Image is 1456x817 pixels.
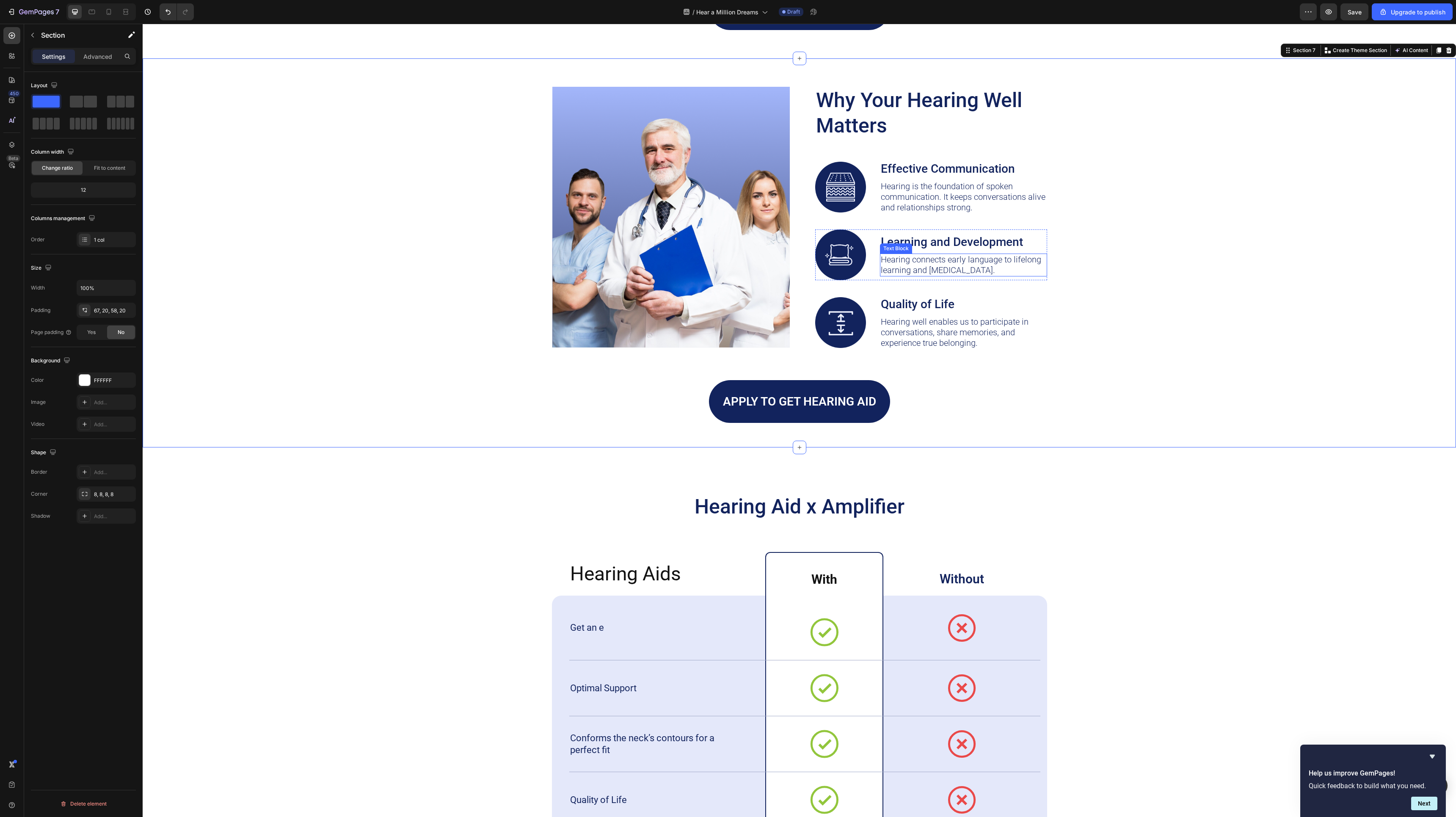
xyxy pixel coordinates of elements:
div: 12 [33,184,134,196]
div: Column width [31,146,76,158]
div: Rich Text Editor. Editing area: main [737,137,904,153]
img: gempages_481874396202402974-d8cb6bba-f518-4670-952a-b1d319e2dfa4.png [673,138,723,189]
div: Size [31,262,53,274]
p: Optimal Support [427,659,574,671]
div: Add... [94,469,134,476]
p: Section [41,30,110,40]
div: Background [31,355,72,367]
h2: Rich Text Editor. Editing area: main [673,63,888,116]
div: Shape [31,447,58,458]
div: Undo/Redo [160,3,194,20]
div: 8, 8, 8, 8 [94,491,134,498]
div: Video [31,420,44,428]
p: Quality of Life [427,770,574,782]
div: Layout [31,80,59,91]
span: Yes [87,328,96,336]
p: Why Your Hearing Well Matters [673,64,888,115]
div: Width [31,284,45,292]
div: FFFFFF [94,377,134,384]
div: Rich Text Editor. Editing area: main [737,210,904,226]
div: Upgrade to publish [1379,8,1445,17]
div: Add... [94,513,134,520]
button: Next question [1411,797,1437,810]
div: Rich Text Editor. Editing area: main [737,157,904,190]
img: gempages_481874396202402974-50c800fd-4567-4c8a-a6d8-8e6caf82fbe1.png [673,206,723,257]
div: Color [31,376,44,384]
p: Effective Communication [738,138,904,152]
p: Quick feedback to build what you need. [1309,782,1437,790]
p: Hearing is the foundation of spoken communication. It keeps conversations alive and relationships... [738,157,904,189]
button: Hide survey [1427,751,1437,762]
span: Draft [787,8,800,16]
button: Delete element [31,797,136,811]
div: Columns management [31,213,97,224]
span: No [118,328,124,336]
h2: Help us improve GemPages! [1309,768,1437,778]
h2: Hearing Aids [427,537,623,564]
p: Without [742,547,897,563]
p: Get an e [427,598,574,610]
div: 67, 20, 58, 20 [94,307,134,315]
iframe: Design area [143,24,1456,817]
p: 7 [55,7,59,17]
div: Rich Text Editor. Editing area: main [737,230,904,253]
div: Rich Text Editor. Editing area: main [737,292,904,326]
span: Hear a Million Dreams [696,8,758,17]
div: Shadow [31,512,50,520]
div: Padding [31,306,50,314]
p: Quality of Life [738,273,904,288]
div: 450 [8,90,20,97]
a: APPLY TO GET HEARING AID [566,356,747,399]
div: Beta [6,155,20,162]
img: gempages_481874396202402974-aa1fb65a-19ba-4c2e-9a82-c71b3f2740bc.png [409,63,647,323]
div: Section 7 [1149,23,1175,30]
button: Save [1340,3,1368,20]
p: Hearing connects early language to lifelong learning and [MEDICAL_DATA]. [738,231,904,252]
img: gempages_481874396202402974-b835c3f2-4934-4be4-99da-70c41a09a7ab.png [673,273,723,324]
div: Delete element [60,799,107,809]
p: Learning and Development [738,211,904,226]
h2: Hearing Aid x Amplifier [409,469,904,497]
div: Image [31,398,46,406]
input: Auto [77,280,135,295]
p: Create Theme Section [1190,23,1244,30]
div: Text Block [739,221,768,229]
button: AI Content [1250,22,1287,32]
span: Fit to content [94,164,125,172]
div: Help us improve GemPages! [1309,751,1437,810]
div: Border [31,468,47,476]
span: Save [1348,8,1362,16]
div: Page padding [31,328,72,336]
span: / [692,8,695,17]
div: Add... [94,399,134,406]
button: Upgrade to publish [1372,3,1453,20]
div: Corner [31,490,48,498]
p: Advanced [83,52,112,61]
p: Hearing well enables us to participate in conversations, share memories, and experience true belo... [738,293,904,325]
p: APPLY TO GET HEARING AID [580,370,734,385]
button: 7 [3,3,63,20]
div: Rich Text Editor. Editing area: main [737,272,904,289]
div: Add... [94,421,134,428]
p: Conforms the neck’s contours for a perfect fit [427,709,574,732]
span: Change ratio [42,164,73,172]
div: Order [31,236,45,243]
p: Settings [42,52,66,61]
strong: With [669,548,695,563]
div: 1 col [94,236,134,244]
